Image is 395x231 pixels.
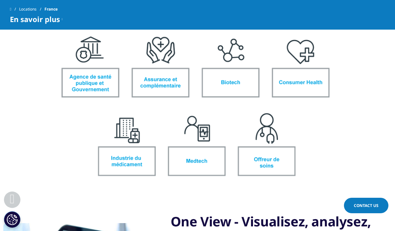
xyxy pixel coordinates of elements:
span: En savoir plus [10,15,60,23]
span: Contact Us [354,203,379,208]
a: Contact Us [344,198,388,213]
button: Paramètres des cookies [4,211,20,228]
a: Locations [19,3,44,15]
span: France [44,3,58,15]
